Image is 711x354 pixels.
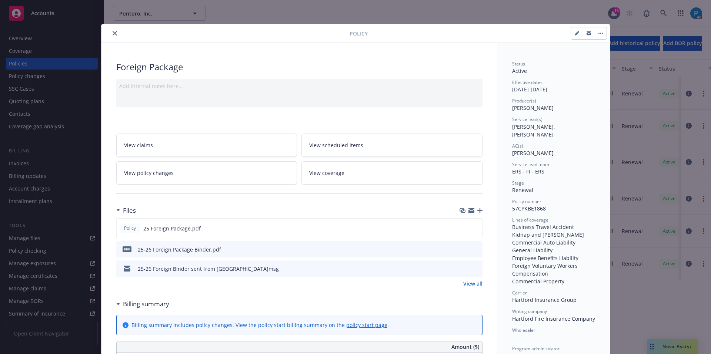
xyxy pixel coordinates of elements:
[461,265,467,273] button: download file
[512,296,577,303] span: Hartford Insurance Group
[512,334,514,341] span: -
[123,246,131,252] span: pdf
[138,265,279,273] div: 25-26 Foreign Binder sent from [GEOGRAPHIC_DATA]msg
[512,198,541,205] span: Policy number
[512,61,525,67] span: Status
[473,265,480,273] button: preview file
[461,246,467,253] button: download file
[451,343,479,351] span: Amount ($)
[124,141,153,149] span: View claims
[512,217,548,223] span: Lines of coverage
[461,225,467,232] button: download file
[512,186,533,193] span: Renewal
[309,169,344,177] span: View coverage
[512,345,560,352] span: Program administrator
[309,141,363,149] span: View scheduled items
[512,231,595,239] div: Kidnap and [PERSON_NAME]
[512,98,536,104] span: Producer(s)
[512,67,527,74] span: Active
[116,299,169,309] div: Billing summary
[512,315,595,322] span: Hartford Fire Insurance Company
[473,246,480,253] button: preview file
[143,225,201,232] span: 25 Foreign Package.pdf
[116,206,136,215] div: Files
[123,299,169,309] h3: Billing summary
[512,223,595,231] div: Business Travel Accident
[512,246,595,254] div: General Liability
[124,169,174,177] span: View policy changes
[512,79,595,93] div: [DATE] - [DATE]
[512,277,595,285] div: Commercial Property
[131,321,389,329] div: Billing summary includes policy changes. View the policy start billing summary on the .
[512,239,595,246] div: Commercial Auto Liability
[123,206,136,215] h3: Files
[110,29,119,38] button: close
[512,262,595,277] div: Foreign Voluntary Workers Compensation
[512,161,549,168] span: Service lead team
[512,79,543,85] span: Effective dates
[512,149,554,156] span: [PERSON_NAME]
[346,321,387,328] a: policy start page
[512,123,557,138] span: [PERSON_NAME], [PERSON_NAME]
[119,82,480,90] div: Add internal notes here...
[512,180,524,186] span: Stage
[116,134,297,157] a: View claims
[512,143,523,149] span: AC(s)
[116,161,297,185] a: View policy changes
[512,116,543,122] span: Service lead(s)
[123,225,137,232] span: Policy
[512,290,527,296] span: Carrier
[512,168,544,175] span: ERS - FI - ERS
[512,205,546,212] span: 57CPKBE1868
[350,30,368,37] span: Policy
[512,254,595,262] div: Employee Benefits Liability
[463,280,483,287] a: View all
[512,308,547,314] span: Writing company
[138,246,221,253] div: 25-26 Foreign Package Binder.pdf
[301,134,483,157] a: View scheduled items
[512,104,554,111] span: [PERSON_NAME]
[116,61,483,73] div: Foreign Package
[301,161,483,185] a: View coverage
[512,327,535,333] span: Wholesaler
[473,225,479,232] button: preview file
